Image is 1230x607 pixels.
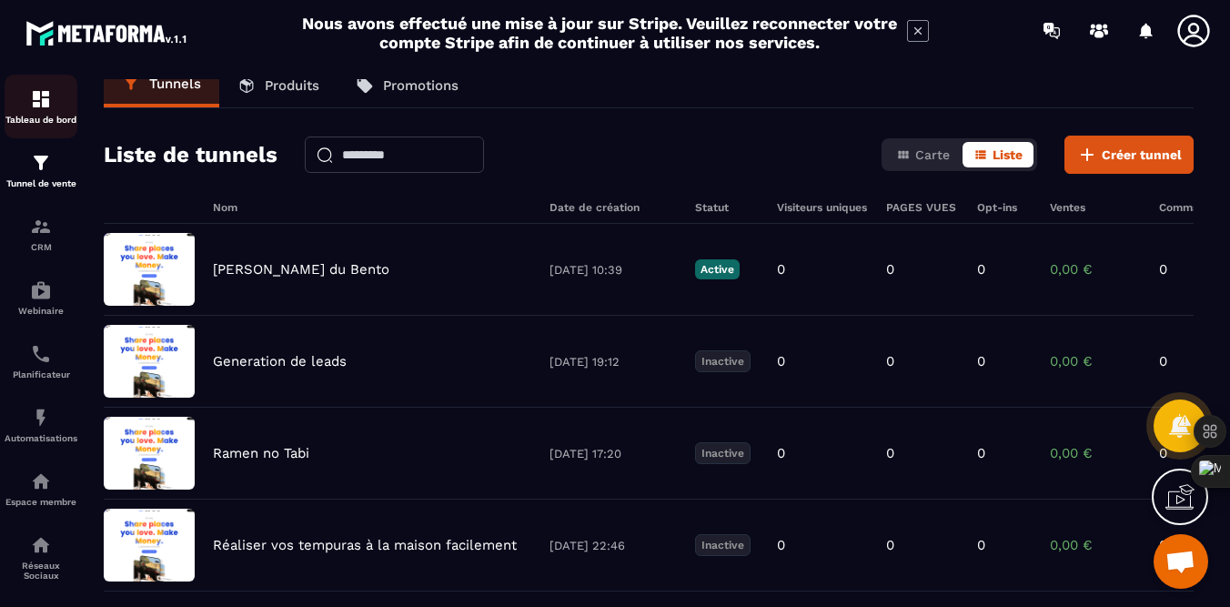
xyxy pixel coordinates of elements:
img: social-network [30,534,52,556]
p: 0 [977,261,985,278]
a: formationformationTunnel de vente [5,138,77,202]
p: Ramen no Tabi [213,445,309,461]
p: Planificateur [5,369,77,379]
h6: Opt-ins [977,201,1032,214]
p: Produits [265,77,319,94]
img: tab_domain_overview_orange.svg [74,106,88,120]
p: Inactive [695,350,751,372]
img: scheduler [30,343,52,365]
p: 0 [977,353,985,369]
p: Generation de leads [213,353,347,369]
img: logo_orange.svg [29,29,44,44]
p: [PERSON_NAME] du Bento [213,261,389,278]
p: Webinaire [5,306,77,316]
p: 0 [777,261,785,278]
a: social-networksocial-networkRéseaux Sociaux [5,521,77,594]
p: Tunnel de vente [5,178,77,188]
p: 0 [977,445,985,461]
p: Active [695,259,740,279]
span: Carte [915,147,950,162]
img: formation [30,88,52,110]
img: image [104,325,195,398]
p: [DATE] 17:20 [549,447,677,460]
h6: Visiteurs uniques [777,201,868,214]
p: Réseaux Sociaux [5,561,77,581]
p: 0 [1159,261,1214,278]
p: 0,00 € [1050,445,1141,461]
p: 0 [1159,537,1214,553]
p: [DATE] 19:12 [549,355,677,369]
button: Liste [963,142,1033,167]
h6: Ventes [1050,201,1141,214]
button: Carte [885,142,961,167]
a: Ouvrir le chat [1154,534,1208,589]
img: image [104,233,195,306]
h6: Statut [695,201,759,214]
a: formationformationCRM [5,202,77,266]
p: 0 [777,537,785,553]
img: logo [25,16,189,49]
img: website_grey.svg [29,47,44,62]
p: 0,00 € [1050,353,1141,369]
p: Inactive [695,534,751,556]
p: 0 [977,537,985,553]
p: Tableau de bord [5,115,77,125]
p: Promotions [383,77,459,94]
button: Créer tunnel [1064,136,1194,174]
p: 0,00 € [1050,261,1141,278]
p: Espace membre [5,497,77,507]
div: v 4.0.25 [51,29,89,44]
h6: Commandes [1159,201,1225,214]
div: Domaine: [DOMAIN_NAME] [47,47,206,62]
a: automationsautomationsAutomatisations [5,393,77,457]
img: formation [30,152,52,174]
p: CRM [5,242,77,252]
img: automations [30,279,52,301]
p: 0 [886,445,894,461]
a: Produits [219,64,338,107]
p: 0,00 € [1050,537,1141,553]
a: Promotions [338,64,477,107]
a: formationformationTableau de bord [5,75,77,138]
img: tab_keywords_by_traffic_grey.svg [207,106,221,120]
div: Mots-clés [227,107,278,119]
h2: Nous avons effectué une mise à jour sur Stripe. Veuillez reconnecter votre compte Stripe afin de ... [301,14,898,52]
img: automations [30,470,52,492]
a: automationsautomationsEspace membre [5,457,77,521]
img: image [104,509,195,582]
img: automations [30,407,52,429]
p: 0 [886,537,894,553]
p: Inactive [695,442,751,464]
a: schedulerschedulerPlanificateur [5,329,77,393]
p: Réaliser vos tempuras à la maison facilement [213,537,517,553]
p: [DATE] 22:46 [549,539,677,552]
h6: Nom [213,201,531,214]
a: Tunnels [104,64,219,107]
p: 0 [886,353,894,369]
h2: Liste de tunnels [104,137,277,173]
h6: Date de création [549,201,677,214]
p: 0 [886,261,894,278]
div: Domaine [94,107,140,119]
p: 0 [1159,353,1214,369]
img: image [104,417,195,490]
p: Tunnels [149,76,201,92]
p: Automatisations [5,433,77,443]
p: 0 [777,353,785,369]
p: [DATE] 10:39 [549,263,677,277]
a: automationsautomationsWebinaire [5,266,77,329]
span: Liste [993,147,1023,162]
p: 0 [777,445,785,461]
img: formation [30,216,52,238]
h6: PAGES VUES [886,201,959,214]
span: Créer tunnel [1102,146,1182,164]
